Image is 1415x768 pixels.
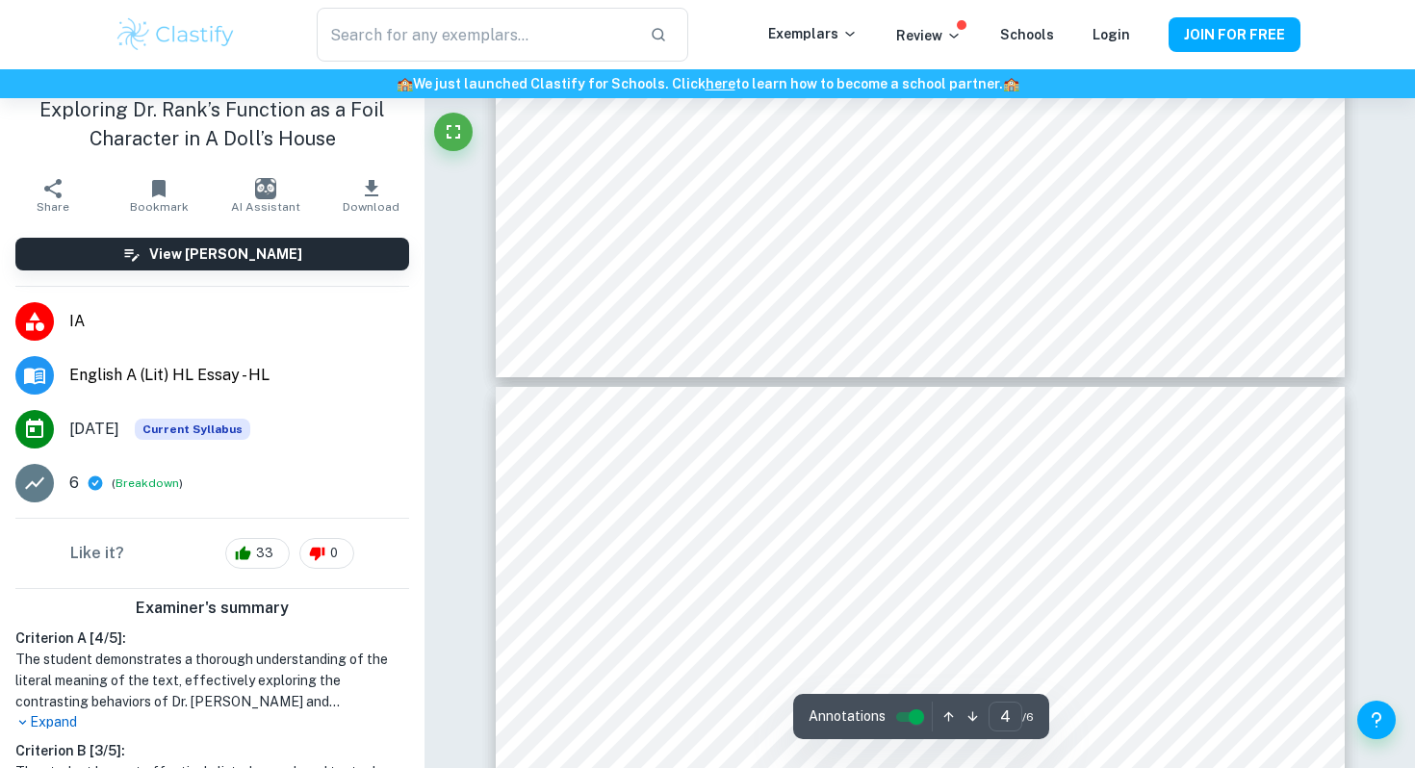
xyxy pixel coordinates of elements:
button: AI Assistant [213,168,319,222]
span: 0 [320,544,348,563]
button: JOIN FOR FREE [1169,17,1300,52]
button: Breakdown [116,474,179,492]
button: Download [319,168,424,222]
h6: We just launched Clastify for Schools. Click to learn how to become a school partner. [4,73,1411,94]
button: Report issue [406,84,421,98]
button: Fullscreen [434,113,473,151]
span: 🏫 [1003,76,1019,91]
span: / 6 [1022,708,1034,726]
button: Help and Feedback [1357,701,1396,739]
h1: The student demonstrates a thorough understanding of the literal meaning of the text, effectively... [15,649,409,712]
div: 0 [299,538,354,569]
span: Annotations [809,706,886,727]
button: Bookmark [106,168,212,222]
span: AI Assistant [231,200,300,214]
h6: Criterion B [ 3 / 5 ]: [15,740,409,761]
h6: Like it? [70,542,124,565]
img: Clastify logo [115,15,237,54]
p: Expand [15,712,409,732]
div: 33 [225,538,290,569]
span: Share [37,200,69,214]
p: Review [896,25,962,46]
div: This exemplar is based on the current syllabus. Feel free to refer to it for inspiration/ideas wh... [135,419,250,440]
h6: Criterion A [ 4 / 5 ]: [15,627,409,649]
span: ( ) [112,474,183,493]
input: Search for any exemplars... [317,8,634,62]
a: Login [1093,27,1130,42]
h6: Examiner's summary [8,597,417,620]
span: Current Syllabus [135,419,250,440]
h1: Exploring Dr. Rank’s Function as a Foil Character in A Doll’s House [15,95,409,153]
span: IA [69,310,409,333]
span: Download [343,200,399,214]
p: 6 [69,472,79,495]
img: AI Assistant [255,178,276,199]
span: 33 [245,544,284,563]
h6: View [PERSON_NAME] [149,243,302,265]
span: English A (Lit) HL Essay - HL [69,364,409,387]
span: Bookmark [130,200,189,214]
a: here [706,76,735,91]
button: View [PERSON_NAME] [15,238,409,270]
span: 🏫 [397,76,413,91]
span: [DATE] [69,418,119,441]
a: Schools [1000,27,1054,42]
p: Exemplars [768,23,858,44]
